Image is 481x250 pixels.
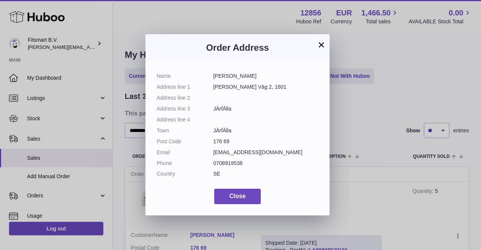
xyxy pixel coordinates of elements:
[229,193,246,199] span: Close
[157,127,213,134] dt: Town
[213,127,319,134] dd: JÄrfÄlla
[213,73,319,80] dd: [PERSON_NAME]
[214,189,261,204] button: Close
[213,105,319,112] dd: JÄrfÄlla
[157,42,318,54] h3: Order Address
[213,149,319,156] dd: [EMAIL_ADDRESS][DOMAIN_NAME]
[317,40,326,49] button: ×
[213,83,319,91] dd: [PERSON_NAME] Väg 2, 1601
[157,116,213,123] dt: Address line 4
[213,160,319,167] dd: 0708919538
[213,170,319,177] dd: SE
[157,94,213,102] dt: Address line 2
[157,170,213,177] dt: Country
[157,73,213,80] dt: Name
[213,138,319,145] dd: 176 69
[157,160,213,167] dt: Phone
[157,105,213,112] dt: Address line 3
[157,149,213,156] dt: Email
[157,83,213,91] dt: Address line 1
[157,138,213,145] dt: Post Code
